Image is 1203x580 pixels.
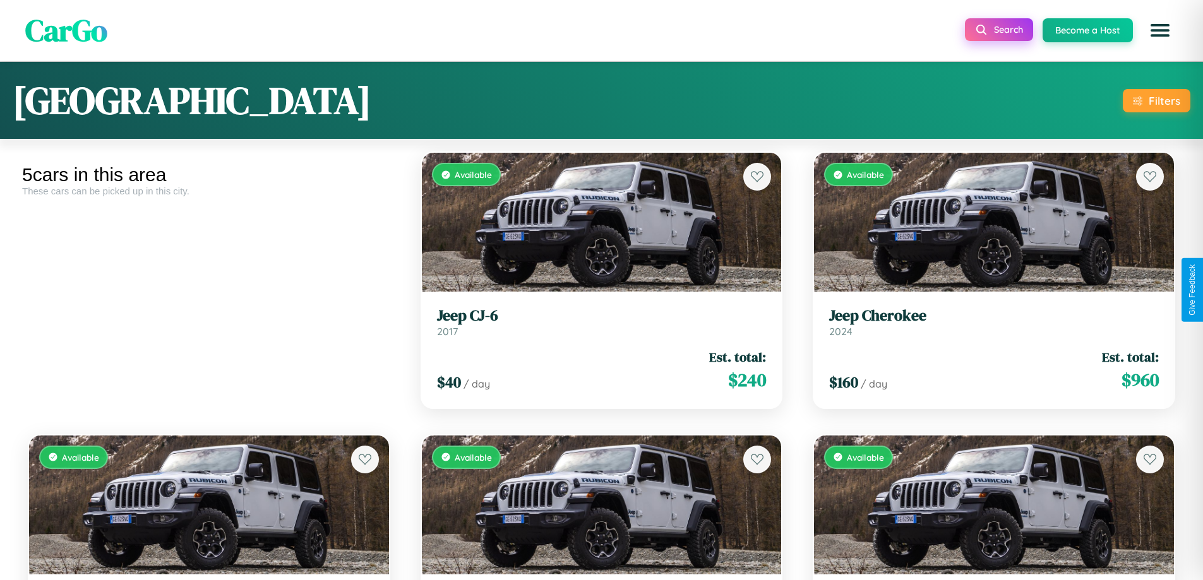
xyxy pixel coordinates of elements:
span: Search [994,24,1023,35]
button: Filters [1123,89,1190,112]
a: Jeep CJ-62017 [437,307,767,338]
span: Available [455,452,492,463]
h3: Jeep Cherokee [829,307,1159,325]
span: / day [861,377,887,390]
span: $ 40 [437,372,461,393]
span: $ 960 [1122,367,1159,393]
span: Available [847,452,884,463]
span: $ 160 [829,372,858,393]
span: Est. total: [1102,348,1159,366]
div: Filters [1149,94,1180,107]
button: Open menu [1142,13,1178,48]
span: Available [847,169,884,180]
button: Search [965,18,1033,41]
span: CarGo [25,9,107,51]
div: These cars can be picked up in this city. [22,186,396,196]
h3: Jeep CJ-6 [437,307,767,325]
a: Jeep Cherokee2024 [829,307,1159,338]
span: Available [455,169,492,180]
button: Become a Host [1043,18,1133,42]
div: 5 cars in this area [22,164,396,186]
div: Give Feedback [1188,264,1197,316]
span: Est. total: [709,348,766,366]
span: / day [464,377,490,390]
h1: [GEOGRAPHIC_DATA] [13,74,371,126]
span: 2024 [829,325,853,338]
span: Available [62,452,99,463]
span: 2017 [437,325,458,338]
span: $ 240 [728,367,766,393]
